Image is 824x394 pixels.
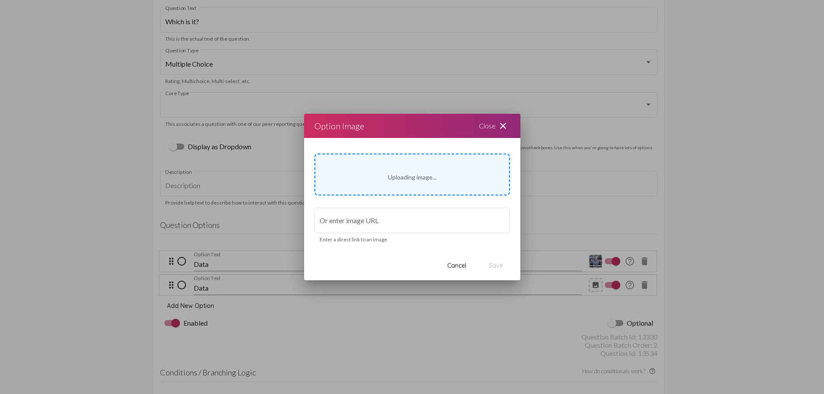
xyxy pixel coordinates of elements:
mat-icon: close [498,121,508,131]
span: Cancel [447,262,466,269]
div: Close [468,114,520,138]
button: Save [482,258,510,273]
mat-hint: Enter a direct link to an image [320,237,387,243]
button: Cancel [440,258,473,273]
p: Uploading image... [388,173,436,181]
span: Save [489,262,503,269]
div: Option Image [314,119,364,133]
